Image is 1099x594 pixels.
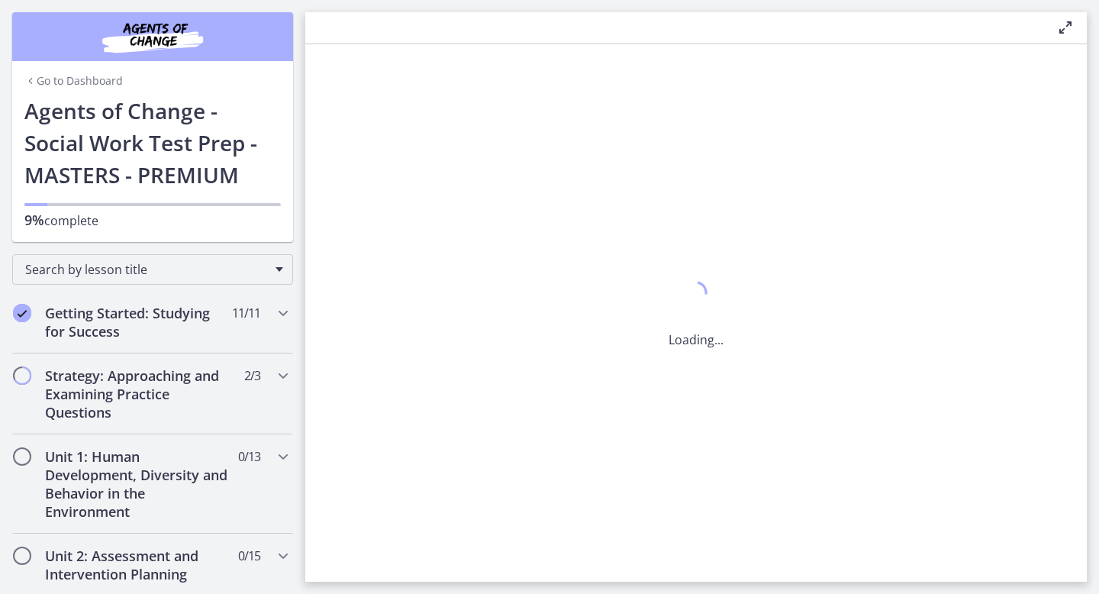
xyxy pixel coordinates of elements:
[244,366,260,385] span: 2 / 3
[238,447,260,466] span: 0 / 13
[45,366,231,421] h2: Strategy: Approaching and Examining Practice Questions
[24,73,123,89] a: Go to Dashboard
[24,95,281,191] h1: Agents of Change - Social Work Test Prep - MASTERS - PREMIUM
[24,211,281,230] p: complete
[669,331,724,349] p: Loading...
[232,304,260,322] span: 11 / 11
[61,18,244,55] img: Agents of Change Social Work Test Prep
[45,447,231,521] h2: Unit 1: Human Development, Diversity and Behavior in the Environment
[25,261,268,278] span: Search by lesson title
[13,304,31,322] i: Completed
[669,277,724,312] div: 1
[24,211,44,229] span: 9%
[238,547,260,565] span: 0 / 15
[12,254,293,285] div: Search by lesson title
[45,547,231,583] h2: Unit 2: Assessment and Intervention Planning
[45,304,231,341] h2: Getting Started: Studying for Success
